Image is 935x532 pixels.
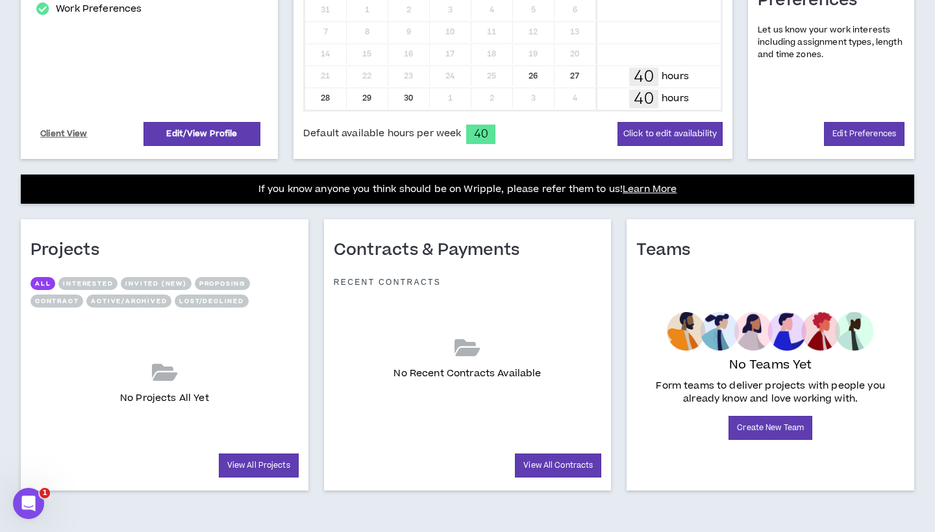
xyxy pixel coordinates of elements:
[667,312,874,351] img: empty
[729,356,812,374] p: No Teams Yet
[219,453,299,478] a: View All Projects
[38,123,90,145] a: Client View
[393,367,541,381] p: No Recent Contracts Available
[86,295,171,308] button: Active/Archived
[13,488,44,519] iframe: Intercom live chat
[175,295,248,308] button: Lost/Declined
[121,277,191,290] button: Invited (new)
[758,24,904,62] p: Let us know your work interests including assignment types, length and time zones.
[662,69,689,84] p: hours
[258,182,677,197] p: If you know anyone you think should be on Wripple, please refer them to us!
[334,277,442,287] p: Recent Contracts
[31,295,83,308] button: Contract
[617,122,723,146] button: Click to edit availability
[56,1,142,17] a: Work Preferences
[143,122,260,146] a: Edit/View Profile
[824,122,904,146] a: Edit Preferences
[334,240,530,261] h1: Contracts & Payments
[623,182,677,196] a: Learn More
[515,453,601,478] a: View All Contracts
[636,240,700,261] h1: Teams
[303,127,461,141] span: Default available hours per week
[120,391,209,405] p: No Projects All Yet
[642,380,899,405] p: Form teams to deliver projects with people you already know and love working with.
[195,277,250,290] button: Proposing
[31,277,55,290] button: All
[31,240,109,261] h1: Projects
[662,91,689,106] p: hours
[40,488,50,498] span: 1
[729,416,812,440] a: Create New Team
[58,277,118,290] button: Interested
